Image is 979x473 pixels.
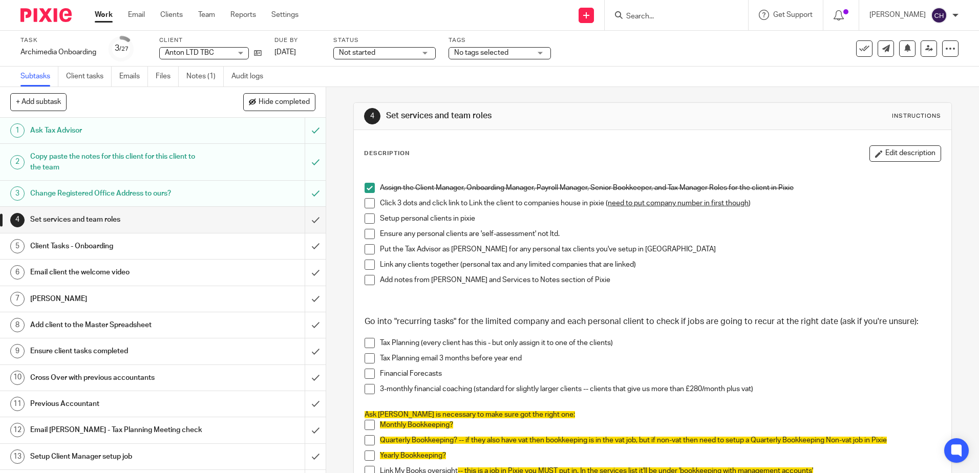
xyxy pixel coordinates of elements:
[380,437,887,444] span: Quarterly Bookkeeping? -- if they also have vat then bookkeeping is in the vat job, but if non-va...
[271,10,299,20] a: Settings
[10,186,25,201] div: 3
[30,343,206,359] h1: Ensure client tasks completed
[156,67,179,87] a: Files
[119,46,129,52] small: /27
[339,49,375,56] span: Not started
[365,316,940,327] h3: Go into "recurring tasks" for the limited company and each personal client to check if jobs are g...
[380,229,940,239] p: Ensure any personal clients are 'self-assessment' not ltd.
[186,67,224,87] a: Notes (1)
[128,10,145,20] a: Email
[243,93,315,111] button: Hide completed
[380,384,940,394] p: 3-monthly financial coaching (standard for slightly larger clients -- clients that give us more t...
[10,318,25,332] div: 8
[30,291,206,307] h1: [PERSON_NAME]
[20,47,96,57] div: Archimedia Onboarding
[380,183,940,193] p: Assign the Client Manager, Onboarding Manager, Payroll Manager, Senior Bookkeeper, and Tax Manage...
[608,200,749,207] u: need to put company number in first though
[20,8,72,22] img: Pixie
[30,449,206,464] h1: Setup Client Manager setup job
[20,67,58,87] a: Subtasks
[380,198,940,208] p: Click 3 dots and click link to Link the client to companies house in pixie ( )
[773,11,813,18] span: Get Support
[364,149,410,158] p: Description
[274,36,321,45] label: Due by
[10,449,25,464] div: 13
[198,10,215,20] a: Team
[30,265,206,280] h1: Email client the welcome video
[380,275,940,285] p: Add notes from [PERSON_NAME] and Services to Notes section of Pixie
[30,317,206,333] h1: Add client to the Master Spreadsheet
[625,12,717,21] input: Search
[30,370,206,385] h1: Cross Over with previous accountants
[869,10,926,20] p: [PERSON_NAME]
[160,10,183,20] a: Clients
[10,292,25,306] div: 7
[380,338,940,348] p: Tax Planning (every client has this - but only assign it to one of the clients)
[892,112,941,120] div: Instructions
[10,265,25,279] div: 6
[10,155,25,169] div: 2
[380,452,446,459] span: Yearly Bookkeeping?
[333,36,436,45] label: Status
[259,98,310,106] span: Hide completed
[10,93,67,111] button: + Add subtask
[454,49,508,56] span: No tags selected
[380,353,940,363] p: Tax Planning email 3 months before year end
[364,108,380,124] div: 4
[365,411,575,418] span: Ask [PERSON_NAME] is necessary to make sure got the right one:
[869,145,941,162] button: Edit description
[380,244,940,254] p: Put the Tax Advisor as [PERSON_NAME] for any personal tax clients you've setup in [GEOGRAPHIC_DATA]
[30,123,206,138] h1: Ask Tax Advisor
[10,239,25,253] div: 5
[231,67,271,87] a: Audit logs
[30,396,206,412] h1: Previous Accountant
[10,397,25,411] div: 11
[230,10,256,20] a: Reports
[931,7,947,24] img: svg%3E
[10,213,25,227] div: 4
[30,149,206,175] h1: Copy paste the notes for this client for this client to the team
[10,123,25,138] div: 1
[20,36,96,45] label: Task
[10,344,25,358] div: 9
[380,369,940,379] p: Financial Forecasts
[274,49,296,56] span: [DATE]
[165,49,214,56] span: Anton LTD TBC
[30,239,206,254] h1: Client Tasks - Onboarding
[380,421,453,428] span: Monthly Bookkeeping?
[119,67,148,87] a: Emails
[386,111,674,121] h1: Set services and team roles
[30,186,206,201] h1: Change Registered Office Address to ours?
[159,36,262,45] label: Client
[95,10,113,20] a: Work
[30,422,206,438] h1: Email [PERSON_NAME] - Tax Planning Meeting check
[449,36,551,45] label: Tags
[30,212,206,227] h1: Set services and team roles
[66,67,112,87] a: Client tasks
[115,42,129,54] div: 3
[10,371,25,385] div: 10
[380,213,940,224] p: Setup personal clients in pixie
[10,423,25,437] div: 12
[380,260,940,270] p: Link any clients together (personal tax and any limited companies that are linked)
